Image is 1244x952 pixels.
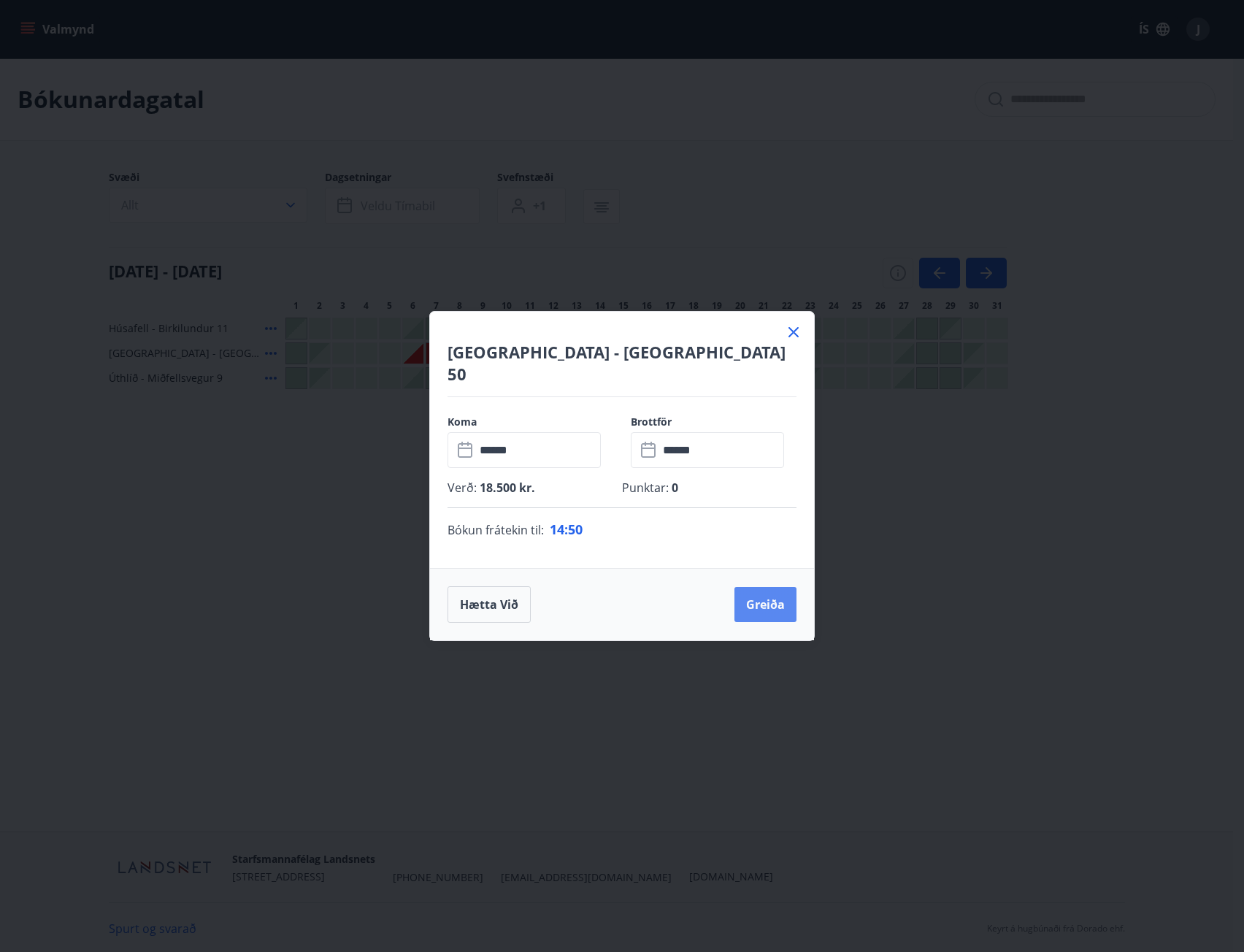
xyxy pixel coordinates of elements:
p: Punktar : [622,480,796,496]
span: Bókun frátekin til : [448,521,544,539]
h4: [GEOGRAPHIC_DATA] - [GEOGRAPHIC_DATA] 50 [448,341,796,385]
span: 18.500 kr. [477,480,535,496]
span: 0 [669,480,678,496]
span: 50 [568,521,583,538]
label: Koma [448,415,613,429]
span: 14 : [550,521,568,538]
label: Brottför [631,415,796,429]
button: Greiða [734,587,796,622]
button: Hætta við [448,586,531,623]
p: Verð : [448,480,622,496]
